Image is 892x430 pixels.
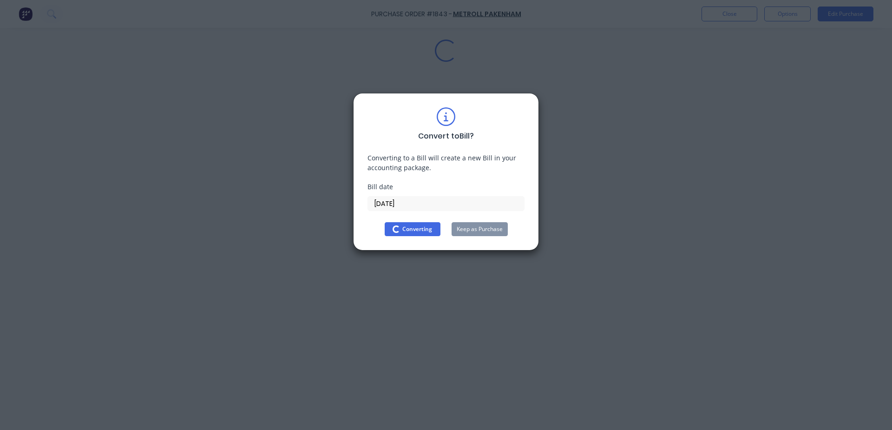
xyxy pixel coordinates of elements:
[402,225,432,233] span: Converting
[418,131,474,142] div: Convert to Bill ?
[367,153,525,172] div: Converting to a Bill will create a new Bill in your accounting package.
[385,222,440,236] button: Converting
[452,222,508,236] button: Keep as Purchase
[367,182,525,192] div: Bill date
